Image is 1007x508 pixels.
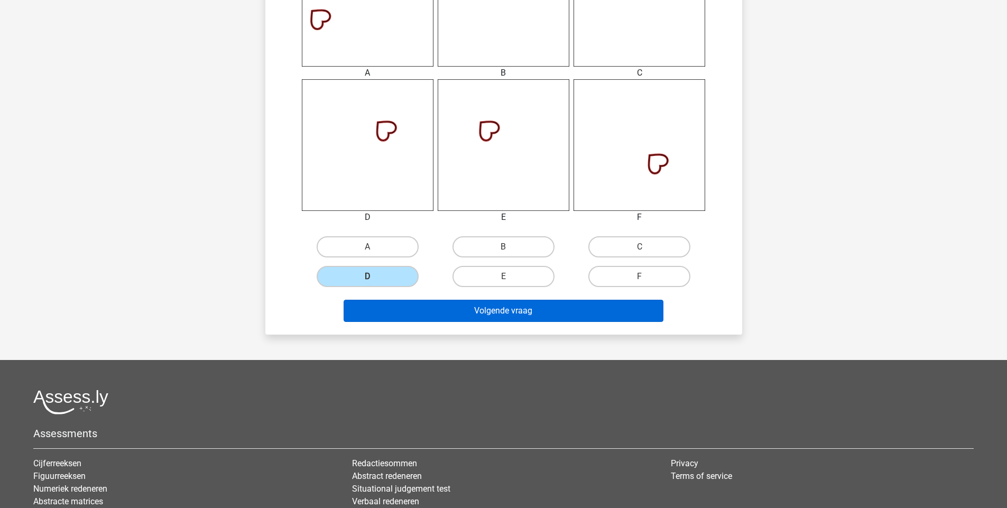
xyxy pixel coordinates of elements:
div: F [566,211,713,224]
a: Verbaal redeneren [352,496,419,506]
a: Situational judgement test [352,484,450,494]
a: Cijferreeksen [33,458,81,468]
img: Assessly logo [33,390,108,414]
h5: Assessments [33,427,974,440]
a: Redactiesommen [352,458,417,468]
label: E [452,266,555,287]
a: Abstract redeneren [352,471,422,481]
div: A [294,67,441,79]
label: A [317,236,419,257]
label: D [317,266,419,287]
label: C [588,236,690,257]
a: Terms of service [671,471,732,481]
div: C [566,67,713,79]
a: Figuurreeksen [33,471,86,481]
label: B [452,236,555,257]
button: Volgende vraag [344,300,663,322]
a: Numeriek redeneren [33,484,107,494]
div: B [430,67,577,79]
div: E [430,211,577,224]
div: D [294,211,441,224]
a: Privacy [671,458,698,468]
a: Abstracte matrices [33,496,103,506]
label: F [588,266,690,287]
